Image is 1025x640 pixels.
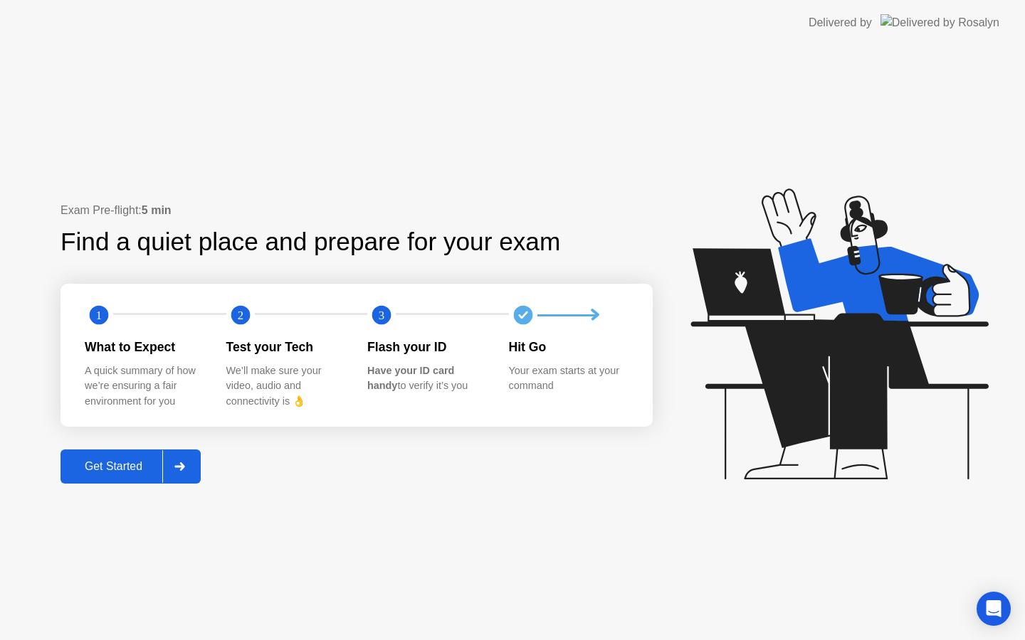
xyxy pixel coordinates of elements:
[809,14,872,31] div: Delivered by
[61,223,562,261] div: Find a quiet place and prepare for your exam
[367,363,486,394] div: to verify it’s you
[61,202,653,219] div: Exam Pre-flight:
[85,338,204,356] div: What to Expect
[367,365,454,392] b: Have your ID card handy
[379,309,384,322] text: 3
[226,338,345,356] div: Test your Tech
[96,309,102,322] text: 1
[881,14,999,31] img: Delivered by Rosalyn
[509,338,628,356] div: Hit Go
[65,460,162,473] div: Get Started
[367,338,486,356] div: Flash your ID
[226,363,345,410] div: We’ll make sure your video, audio and connectivity is 👌
[85,363,204,410] div: A quick summary of how we’re ensuring a fair environment for you
[237,309,243,322] text: 2
[61,449,201,484] button: Get Started
[509,363,628,394] div: Your exam starts at your command
[977,592,1011,626] div: Open Intercom Messenger
[142,204,172,216] b: 5 min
